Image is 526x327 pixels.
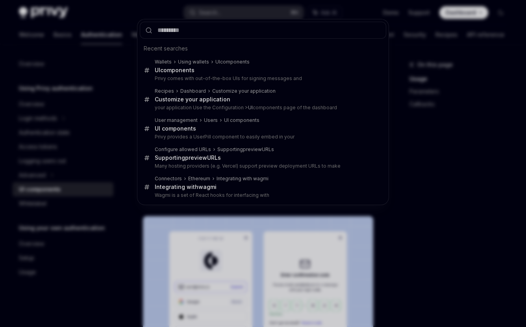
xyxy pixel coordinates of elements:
[155,59,172,65] div: Wallets
[217,176,269,182] div: Integrating with wagmi
[180,88,206,94] div: Dashboard
[243,146,262,152] b: preview
[224,117,259,123] div: UI components
[248,105,253,110] b: UI
[155,75,370,82] p: Privy comes with out-of-the-box UIs for signing messages and
[198,183,217,190] b: wagmi
[155,183,217,191] div: Integrating with
[217,146,274,153] div: Supporting URLs
[188,176,210,182] div: Ethereum
[155,134,370,140] p: Privy provides a UserPill component to easily embed in your
[155,88,174,94] div: Recipes
[178,59,209,65] div: Using wallets
[215,59,220,65] b: UI
[155,105,370,111] p: your application Use the Configuration > components page of the dashboard
[155,125,196,132] div: omponents
[155,96,230,103] div: Customize your application
[155,192,370,198] p: Wagmi is a set of React hooks for interfacing with
[215,59,250,65] div: components
[155,163,370,169] p: Many hosting providers (e.g. Vercel) support preview deployment URLs to make
[185,154,207,161] b: preview
[155,125,165,132] b: UI c
[144,45,188,52] span: Recent searches
[155,67,194,74] div: components
[155,146,211,153] div: Configure allowed URLs
[155,154,221,161] div: Supporting URLs
[155,176,182,182] div: Connectors
[212,88,276,94] div: Customize your application
[204,117,218,123] div: Users
[155,67,160,73] b: UI
[155,117,198,123] div: User management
